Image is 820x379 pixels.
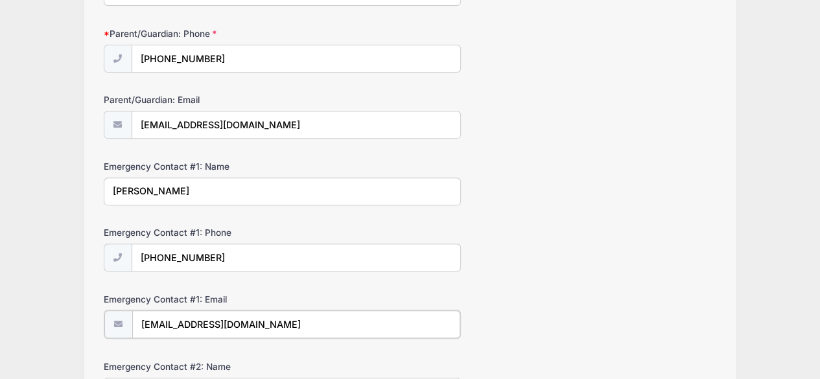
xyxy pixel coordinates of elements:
label: Emergency Contact #1: Phone [104,226,308,239]
label: Parent/Guardian: Phone [104,27,308,40]
label: Emergency Contact #2: Name [104,360,308,373]
label: Parent/Guardian: Email [104,93,308,106]
label: Emergency Contact #1: Email [104,293,308,306]
input: email@email.com [132,310,460,338]
label: Emergency Contact #1: Name [104,160,308,173]
input: email@email.com [132,111,461,139]
input: (xxx) xxx-xxxx [132,244,461,271]
input: (xxx) xxx-xxxx [132,45,461,73]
